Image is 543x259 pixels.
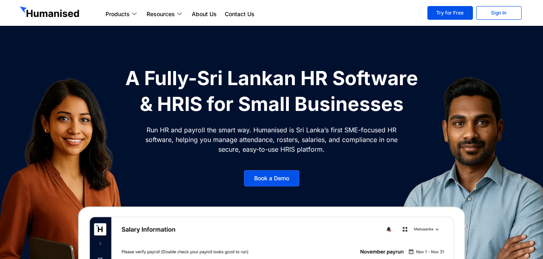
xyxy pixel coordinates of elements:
h1: A Fully-Sri Lankan HR Software & HRIS for Small Businesses [120,65,423,117]
a: Products [102,9,143,19]
p: Run HR and payroll the smart way. Humanised is Sri Lanka’s first SME-focused HR software, helping... [145,125,398,154]
a: Book a Demo [244,170,299,186]
a: Try for Free [427,6,473,20]
a: Resources [143,9,188,19]
a: Sign In [476,6,522,20]
a: Contact Us [221,9,259,19]
img: GetHumanised Logo [20,6,81,19]
span: Book a Demo [254,175,289,181]
a: About Us [188,9,221,19]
